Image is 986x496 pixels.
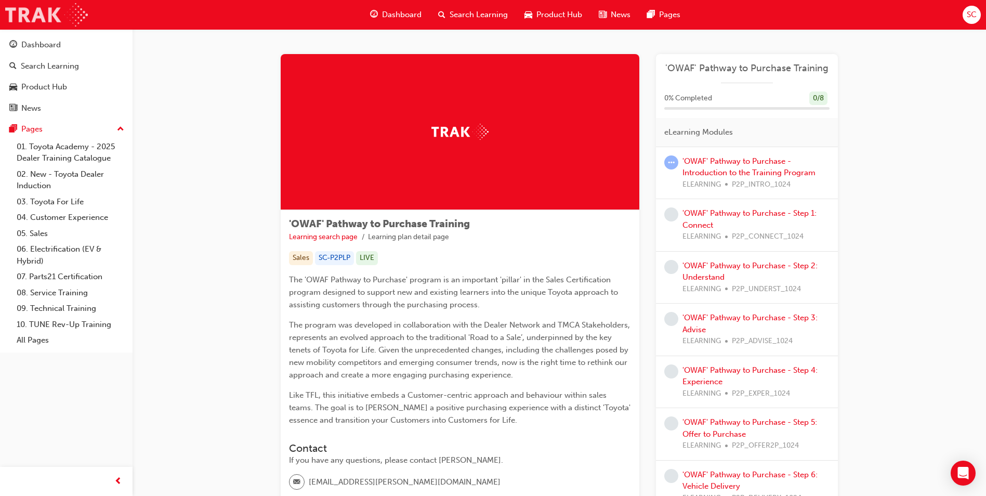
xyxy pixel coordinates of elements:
[809,92,827,106] div: 0 / 8
[682,470,818,491] a: 'OWAF' Pathway to Purchase - Step 6: Vehicle Delivery
[732,335,793,347] span: P2P_ADVISE_1024
[289,454,631,466] div: If you have any questions, please contact [PERSON_NAME].
[9,125,17,134] span: pages-icon
[682,388,721,400] span: ELEARNING
[732,440,799,452] span: P2P_OFFER2P_1024
[664,416,678,430] span: learningRecordVerb_NONE-icon
[293,476,300,489] span: email-icon
[4,120,128,139] button: Pages
[12,210,128,226] a: 04. Customer Experience
[9,41,17,50] span: guage-icon
[611,9,630,21] span: News
[599,8,607,21] span: news-icon
[664,126,733,138] span: eLearning Modules
[289,275,620,309] span: The 'OWAF Pathway to Purchase' program is an important 'pillar' in the Sales Certification progra...
[732,388,790,400] span: P2P_EXPER_1024
[9,104,17,113] span: news-icon
[682,313,818,334] a: 'OWAF' Pathway to Purchase - Step 3: Advise
[4,77,128,97] a: Product Hub
[664,469,678,483] span: learningRecordVerb_NONE-icon
[117,123,124,136] span: up-icon
[21,123,43,135] div: Pages
[664,260,678,274] span: learningRecordVerb_NONE-icon
[682,261,818,282] a: 'OWAF' Pathway to Purchase - Step 2: Understand
[368,231,449,243] li: Learning plan detail page
[370,8,378,21] span: guage-icon
[12,285,128,301] a: 08. Service Training
[12,194,128,210] a: 03. Toyota For Life
[732,231,804,243] span: P2P_CONNECT_1024
[682,231,721,243] span: ELEARNING
[536,9,582,21] span: Product Hub
[21,60,79,72] div: Search Learning
[450,9,508,21] span: Search Learning
[682,208,817,230] a: 'OWAF' Pathway to Purchase - Step 1: Connect
[12,241,128,269] a: 06. Electrification (EV & Hybrid)
[963,6,981,24] button: SC
[682,156,816,178] a: 'OWAF' Pathway to Purchase - Introduction to the Training Program
[12,332,128,348] a: All Pages
[664,62,830,74] a: 'OWAF' Pathway to Purchase Training
[21,39,61,51] div: Dashboard
[682,335,721,347] span: ELEARNING
[21,81,67,93] div: Product Hub
[682,283,721,295] span: ELEARNING
[4,57,128,76] a: Search Learning
[309,476,501,488] span: [EMAIL_ADDRESS][PERSON_NAME][DOMAIN_NAME]
[289,320,632,380] span: The program was developed in collaboration with the Dealer Network and TMCA Stakeholders, represe...
[524,8,532,21] span: car-icon
[951,461,976,486] div: Open Intercom Messenger
[4,99,128,118] a: News
[289,218,470,230] span: 'OWAF' Pathway to Purchase Training
[682,440,721,452] span: ELEARNING
[664,155,678,169] span: learningRecordVerb_ATTEMPT-icon
[732,179,791,191] span: P2P_INTRO_1024
[12,226,128,242] a: 05. Sales
[438,8,445,21] span: search-icon
[9,62,17,71] span: search-icon
[664,364,678,378] span: learningRecordVerb_NONE-icon
[647,8,655,21] span: pages-icon
[289,232,358,241] a: Learning search page
[289,251,313,265] div: Sales
[114,475,122,488] span: prev-icon
[682,417,817,439] a: 'OWAF' Pathway to Purchase - Step 5: Offer to Purchase
[289,390,633,425] span: Like TFL, this initiative embeds a Customer-centric approach and behaviour within sales teams. Th...
[12,317,128,333] a: 10. TUNE Rev-Up Training
[967,9,977,21] span: SC
[664,207,678,221] span: learningRecordVerb_NONE-icon
[12,301,128,317] a: 09. Technical Training
[639,4,689,25] a: pages-iconPages
[12,269,128,285] a: 07. Parts21 Certification
[356,251,378,265] div: LIVE
[516,4,590,25] a: car-iconProduct Hub
[732,283,801,295] span: P2P_UNDERST_1024
[362,4,430,25] a: guage-iconDashboard
[682,179,721,191] span: ELEARNING
[4,33,128,120] button: DashboardSearch LearningProduct HubNews
[9,83,17,92] span: car-icon
[4,35,128,55] a: Dashboard
[289,442,631,454] h3: Contact
[315,251,354,265] div: SC-P2PLP
[664,312,678,326] span: learningRecordVerb_NONE-icon
[590,4,639,25] a: news-iconNews
[682,366,818,387] a: 'OWAF' Pathway to Purchase - Step 4: Experience
[382,9,422,21] span: Dashboard
[21,102,41,114] div: News
[12,166,128,194] a: 02. New - Toyota Dealer Induction
[431,124,489,140] img: Trak
[659,9,680,21] span: Pages
[430,4,516,25] a: search-iconSearch Learning
[664,93,712,105] span: 0 % Completed
[5,3,88,27] img: Trak
[12,139,128,166] a: 01. Toyota Academy - 2025 Dealer Training Catalogue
